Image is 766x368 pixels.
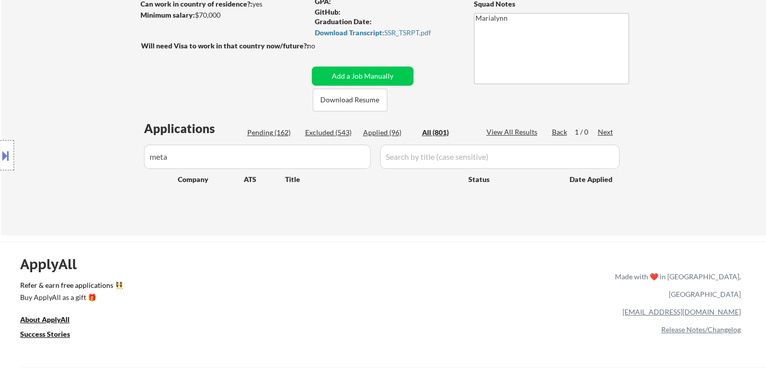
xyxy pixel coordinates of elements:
a: About ApplyAll [20,315,84,327]
div: $70,000 [141,10,308,20]
div: Title [285,174,459,185]
div: 1 / 0 [575,127,598,137]
div: Back [552,127,568,137]
div: Made with ❤️ in [GEOGRAPHIC_DATA], [GEOGRAPHIC_DATA] [611,268,741,303]
div: Company [178,174,244,185]
div: Status [468,170,555,188]
div: ATS [244,174,285,185]
strong: Download Transcript: [315,28,384,37]
u: About ApplyAll [20,315,69,324]
a: Refer & earn free applications 👯‍♀️ [20,282,404,292]
div: Buy ApplyAll as a gift 🎁 [20,294,121,301]
input: Search by title (case sensitive) [380,145,619,169]
div: ApplyAll [20,256,88,273]
div: Applications [144,122,244,135]
a: Release Notes/Changelog [661,325,741,334]
button: Add a Job Manually [312,67,413,86]
strong: Graduation Date: [315,17,372,26]
div: Excluded (543) [305,128,356,138]
div: SSR_TSRPT.pdf [315,29,455,36]
strong: GitHub: [315,8,340,16]
div: no [307,41,336,51]
input: Search by company (case sensitive) [144,145,371,169]
a: [EMAIL_ADDRESS][DOMAIN_NAME] [622,308,741,316]
div: Next [598,127,614,137]
strong: Minimum salary: [141,11,195,19]
button: Download Resume [313,89,387,111]
div: All (801) [422,128,472,138]
div: Date Applied [570,174,614,185]
a: Buy ApplyAll as a gift 🎁 [20,292,121,305]
u: Success Stories [20,330,70,338]
a: Download Transcript:SSR_TSRPT.pdf [315,29,455,39]
div: Pending (162) [247,128,298,138]
div: Applied (96) [363,128,413,138]
div: View All Results [486,127,540,137]
strong: Will need Visa to work in that country now/future?: [141,41,309,50]
a: Success Stories [20,329,84,342]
